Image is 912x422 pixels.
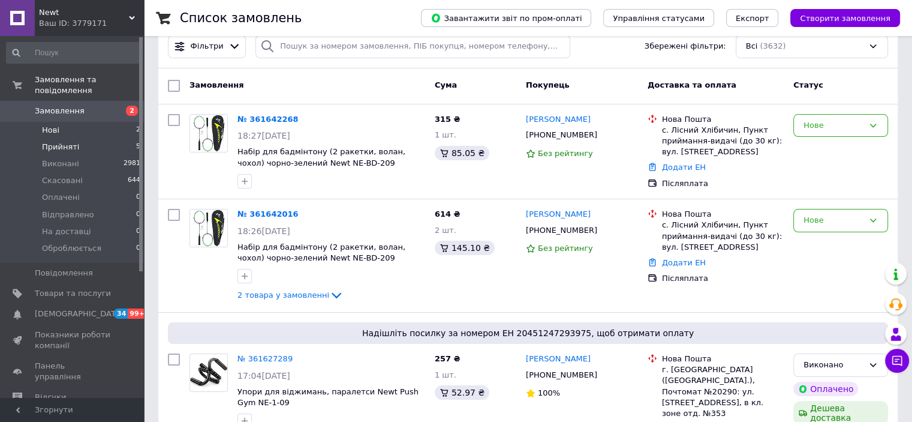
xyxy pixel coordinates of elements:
[42,175,83,186] span: Скасовані
[35,309,124,319] span: [DEMOGRAPHIC_DATA]
[190,358,227,388] img: Фото товару
[526,354,591,365] a: [PERSON_NAME]
[189,354,228,392] a: Фото товару
[237,371,290,381] span: 17:04[DATE]
[35,268,93,279] span: Повідомлення
[39,7,129,18] span: Newt
[255,35,570,58] input: Пошук за номером замовлення, ПІБ покупця, номером телефону, Email, номером накладної
[42,226,91,237] span: На доставці
[237,115,299,124] a: № 361642268
[189,80,243,89] span: Замовлення
[173,327,883,339] span: Надішліть посилку за номером ЕН 20451247293975, щоб отримати оплату
[35,288,111,299] span: Товари та послуги
[180,11,302,25] h1: Список замовлень
[435,130,456,139] span: 1 шт.
[190,115,227,152] img: Фото товару
[803,119,863,132] div: Нове
[126,106,138,116] span: 2
[613,14,705,23] span: Управління статусами
[662,125,784,158] div: с. Лісний Хлібичин, Пункт приймання-видачі (до 30 кг): вул. [STREET_ADDRESS]
[237,354,293,363] a: № 361627289
[42,243,101,254] span: Оброблюється
[538,149,593,158] span: Без рейтингу
[435,354,460,363] span: 257 ₴
[648,80,736,89] span: Доставка та оплата
[136,192,140,203] span: 0
[237,387,419,408] a: Упори для віджимань, паралетси Newt Push Gym NE-1-09
[42,209,94,220] span: Відправлено
[736,14,769,23] span: Експорт
[128,175,140,186] span: 644
[726,9,779,27] button: Експорт
[603,9,714,27] button: Управління статусами
[42,142,79,152] span: Прийняті
[136,226,140,237] span: 0
[136,243,140,254] span: 0
[526,80,570,89] span: Покупець
[523,127,600,143] div: [PHONE_NUMBER]
[237,243,405,263] a: Набір для бадмінтону (2 ракетки, волан, чохол) чорно-зелений Newt NE-BD-209
[523,367,600,383] div: [PHONE_NUMBER]
[662,220,784,253] div: с. Лісний Хлібичин, Пункт приймання-видачі (до 30 кг): вул. [STREET_ADDRESS]
[793,382,858,396] div: Оплачено
[790,9,900,27] button: Створити замовлення
[435,115,460,124] span: 315 ₴
[435,80,457,89] span: Cума
[662,178,784,189] div: Післяплата
[662,114,784,125] div: Нова Пошта
[136,209,140,220] span: 0
[189,209,228,247] a: Фото товару
[662,209,784,220] div: Нова Пошта
[191,41,224,52] span: Фільтри
[523,223,600,238] div: [PHONE_NUMBER]
[237,291,344,300] a: 2 товара у замовленні
[237,226,290,236] span: 18:26[DATE]
[760,41,785,50] span: (3632)
[237,291,329,300] span: 2 товара у замовленні
[662,354,784,364] div: Нова Пошта
[136,142,140,152] span: 5
[42,192,80,203] span: Оплачені
[778,13,900,22] a: Створити замовлення
[885,349,909,373] button: Чат з покупцем
[526,209,591,220] a: [PERSON_NAME]
[435,241,495,255] div: 145.10 ₴
[237,147,405,167] a: Набір для бадмінтону (2 ракетки, волан, чохол) чорно-зелений Newt NE-BD-209
[114,309,128,319] span: 34
[128,309,148,319] span: 99+
[39,18,144,29] div: Ваш ID: 3779171
[237,131,290,140] span: 18:27[DATE]
[431,13,582,23] span: Завантажити звіт по пром-оплаті
[793,80,823,89] span: Статус
[662,258,706,267] a: Додати ЕН
[435,146,489,160] div: 85.05 ₴
[35,106,85,116] span: Замовлення
[42,125,59,136] span: Нові
[538,388,560,397] span: 100%
[435,385,489,400] div: 52.97 ₴
[746,41,758,52] span: Всі
[6,42,142,64] input: Пошук
[800,14,890,23] span: Створити замовлення
[662,163,706,172] a: Додати ЕН
[35,330,111,351] span: Показники роботи компанії
[538,244,593,253] span: Без рейтингу
[237,209,299,219] a: № 361642016
[189,114,228,152] a: Фото товару
[645,41,726,52] span: Збережені фільтри:
[435,226,456,235] span: 2 шт.
[526,114,591,125] a: [PERSON_NAME]
[435,370,456,379] span: 1 шт.
[35,392,66,403] span: Відгуки
[124,158,140,169] span: 2981
[190,209,227,247] img: Фото товару
[136,125,140,136] span: 2
[435,209,460,219] span: 614 ₴
[35,361,111,382] span: Панель управління
[662,273,784,284] div: Післяплата
[42,158,79,169] span: Виконані
[662,364,784,419] div: г. [GEOGRAPHIC_DATA] ([GEOGRAPHIC_DATA].), Почтомат №20290: ул. [STREET_ADDRESS], в кл. зоне отд....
